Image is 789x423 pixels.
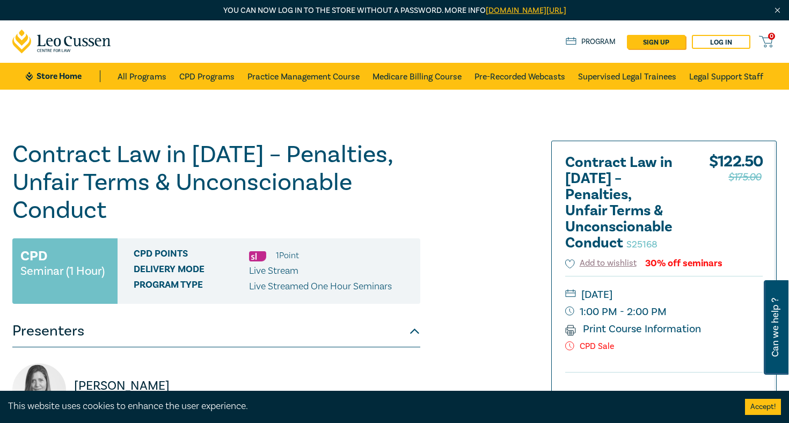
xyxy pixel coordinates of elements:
h2: Contract Law in [DATE] – Penalties, Unfair Terms & Unconscionable Conduct [565,155,683,251]
span: Program type [134,280,249,294]
a: Supervised Legal Trainees [578,63,676,90]
a: Medicare Billing Course [372,63,462,90]
a: Pre-Recorded Webcasts [474,63,565,90]
a: All Programs [118,63,166,90]
small: [DATE] [565,286,763,303]
li: 1 Point [276,249,299,262]
span: Live Stream [249,265,298,277]
span: Can we help ? [770,287,780,368]
a: Print Course Information [565,322,701,336]
img: Substantive Law [249,251,266,261]
p: [PERSON_NAME] [74,377,210,395]
a: sign up [627,35,685,49]
p: Live Streamed One Hour Seminars [249,280,392,294]
span: $175.00 [728,169,761,186]
a: Log in [692,35,750,49]
div: $ 122.50 [709,155,763,257]
span: 0 [768,33,775,40]
small: S25168 [626,238,657,251]
img: Close [773,6,782,15]
p: You can now log in to the store without a password. More info [12,5,777,17]
button: Presenters [12,315,420,347]
p: CPD Sale [565,341,763,352]
span: Delivery Mode [134,264,249,278]
img: https://s3.ap-southeast-2.amazonaws.com/leo-cussen-store-production-content/Contacts/Jennika%20An... [12,363,66,417]
span: CPD Points [134,249,249,262]
a: Legal Support Staff [689,63,763,90]
small: 1:00 PM - 2:00 PM [565,303,763,320]
h3: CPD [20,246,47,266]
div: This website uses cookies to enhance the user experience. [8,399,729,413]
button: Add to wishlist [565,257,637,269]
div: 30% off seminars [645,258,722,268]
h1: Contract Law in [DATE] – Penalties, Unfair Terms & Unconscionable Conduct [12,141,420,224]
button: Accept cookies [745,399,781,415]
a: Store Home [26,70,100,82]
a: [DOMAIN_NAME][URL] [486,5,566,16]
a: Practice Management Course [247,63,360,90]
a: Program [566,36,616,48]
small: Seminar (1 Hour) [20,266,105,276]
a: CPD Programs [179,63,235,90]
